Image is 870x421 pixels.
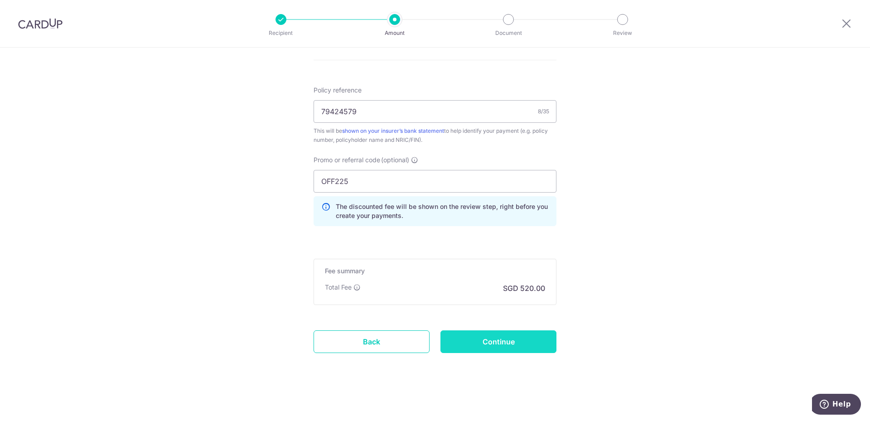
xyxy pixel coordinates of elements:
a: Back [314,330,430,353]
iframe: Opens a widget where you can find more information [812,394,861,416]
img: CardUp [18,18,63,29]
p: Review [589,29,656,38]
div: This will be to help identify your payment (e.g. policy number, policyholder name and NRIC/FIN). [314,126,556,145]
p: The discounted fee will be shown on the review step, right before you create your payments. [336,202,549,220]
p: Document [475,29,542,38]
a: shown on your insurer’s bank statement [342,127,444,134]
p: Amount [361,29,428,38]
p: SGD 520.00 [503,283,545,294]
span: (optional) [381,155,409,165]
label: Policy reference [314,86,362,95]
p: Total Fee [325,283,352,292]
span: Promo or referral code [314,155,380,165]
input: Continue [440,330,556,353]
h5: Fee summary [325,266,545,276]
p: Recipient [247,29,314,38]
div: 8/35 [538,107,549,116]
